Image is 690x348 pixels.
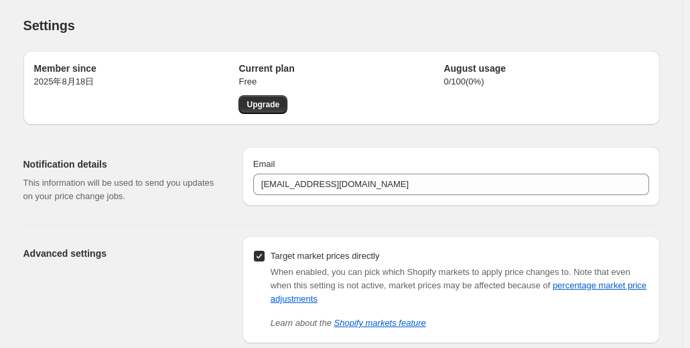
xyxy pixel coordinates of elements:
[247,99,279,110] span: Upgrade
[271,251,380,261] span: Target market prices directly
[238,95,287,114] a: Upgrade
[271,267,646,304] span: Note that even when this setting is not active, market prices may be affected because of
[34,62,239,75] h2: Member since
[23,158,221,171] h2: Notification details
[23,247,221,260] h2: Advanced settings
[334,318,426,328] a: Shopify markets feature
[443,62,648,75] h2: August usage
[238,62,443,75] h2: Current plan
[23,176,221,203] p: This information will be used to send you updates on your price change jobs.
[34,75,239,89] p: 2025年8月18日
[238,75,443,89] p: Free
[271,267,571,277] span: When enabled, you can pick which Shopify markets to apply price changes to.
[271,318,426,328] i: Learn about the
[253,159,275,169] span: Email
[23,18,75,33] span: Settings
[443,75,648,89] p: 0 / 100 ( 0 %)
